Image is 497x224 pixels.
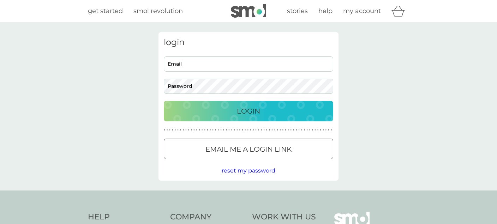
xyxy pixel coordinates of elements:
[220,128,222,132] p: ●
[188,128,190,132] p: ●
[296,128,297,132] p: ●
[318,7,333,15] span: help
[222,167,275,174] span: reset my password
[172,128,173,132] p: ●
[255,128,257,132] p: ●
[236,128,238,132] p: ●
[280,128,281,132] p: ●
[304,128,305,132] p: ●
[309,128,311,132] p: ●
[215,128,216,132] p: ●
[234,128,235,132] p: ●
[88,7,123,15] span: get started
[164,139,333,159] button: Email me a login link
[164,128,165,132] p: ●
[193,128,195,132] p: ●
[250,128,251,132] p: ●
[175,128,176,132] p: ●
[164,101,333,121] button: Login
[277,128,278,132] p: ●
[164,37,333,48] h3: login
[196,128,198,132] p: ●
[237,105,260,117] p: Login
[317,128,319,132] p: ●
[247,128,248,132] p: ●
[315,128,316,132] p: ●
[207,128,208,132] p: ●
[318,6,333,16] a: help
[239,128,241,132] p: ●
[167,128,168,132] p: ●
[210,128,211,132] p: ●
[312,128,313,132] p: ●
[301,128,303,132] p: ●
[222,166,275,175] button: reset my password
[269,128,270,132] p: ●
[331,128,332,132] p: ●
[231,4,266,18] img: smol
[88,212,163,223] h4: Help
[245,128,246,132] p: ●
[253,128,254,132] p: ●
[343,7,381,15] span: my account
[285,128,286,132] p: ●
[242,128,243,132] p: ●
[170,212,245,223] h4: Company
[323,128,324,132] p: ●
[191,128,192,132] p: ●
[325,128,327,132] p: ●
[133,6,183,16] a: smol revolution
[182,128,184,132] p: ●
[252,212,316,223] h4: Work With Us
[199,128,200,132] p: ●
[133,7,183,15] span: smol revolution
[282,128,284,132] p: ●
[274,128,276,132] p: ●
[306,128,308,132] p: ●
[88,6,123,16] a: get started
[212,128,214,132] p: ●
[320,128,321,132] p: ●
[288,128,289,132] p: ●
[204,128,205,132] p: ●
[231,128,233,132] p: ●
[226,128,227,132] p: ●
[228,128,230,132] p: ●
[169,128,170,132] p: ●
[263,128,265,132] p: ●
[185,128,187,132] p: ●
[293,128,294,132] p: ●
[343,6,381,16] a: my account
[205,144,292,155] p: Email me a login link
[328,128,329,132] p: ●
[177,128,179,132] p: ●
[266,128,268,132] p: ●
[287,6,308,16] a: stories
[271,128,273,132] p: ●
[287,7,308,15] span: stories
[223,128,224,132] p: ●
[261,128,262,132] p: ●
[391,4,409,18] div: basket
[290,128,292,132] p: ●
[298,128,300,132] p: ●
[180,128,181,132] p: ●
[202,128,203,132] p: ●
[258,128,259,132] p: ●
[218,128,219,132] p: ●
